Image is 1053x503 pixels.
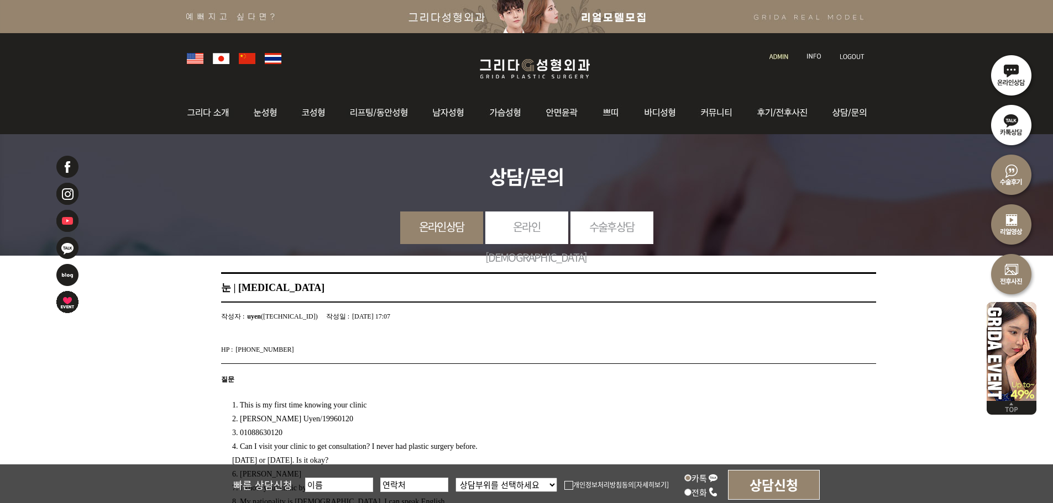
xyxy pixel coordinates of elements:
img: 리얼영상 [987,199,1036,248]
img: 눈성형 [241,91,290,134]
img: 코성형 [290,91,337,134]
strong: ([TECHNICAL_ID]) [247,308,317,325]
img: 네이버블로그 [55,263,80,287]
a: 온라인[DEMOGRAPHIC_DATA] [485,211,568,272]
label: 개인정보처리방침동의 [564,480,634,489]
img: 커뮤니티 [689,91,746,134]
img: 수술후기 [987,149,1036,199]
section: 작성자 : 작성일 : HP : [221,303,876,364]
strong: [PHONE_NUMBER] [235,341,294,358]
img: global_thailand.png [265,53,281,64]
input: 이름 [305,478,373,492]
img: 인스타그램 [55,182,80,206]
img: 동안성형 [337,91,421,134]
input: 전화 [684,489,691,496]
span: 빠른 상담신청 [233,478,292,492]
img: 위로가기 [987,401,1036,415]
img: 남자성형 [421,91,478,134]
img: 후기/전후사진 [746,91,823,134]
span: uyen [247,313,261,320]
img: global_usa.png [187,53,203,64]
img: 그리다성형외과 [469,56,601,82]
img: 페이스북 [55,155,80,179]
img: 카톡상담 [987,99,1036,149]
img: kakao_icon.png [708,473,718,483]
input: 카톡 [684,474,691,481]
img: 카카오톡 [55,236,80,260]
img: 바디성형 [632,91,689,134]
input: 상담신청 [728,470,820,500]
img: 온라인상담 [987,50,1036,99]
a: 온라인상담 [400,211,483,242]
img: 이벤트 [55,290,80,314]
img: 수술전후사진 [987,248,1036,298]
a: 수술후상담 [570,211,653,242]
img: global_japan.png [213,53,229,64]
img: 상담/문의 [823,91,872,134]
img: 안면윤곽 [534,91,591,134]
img: checkbox.png [564,481,573,490]
img: adm_text.jpg [769,54,788,60]
img: 그리다소개 [181,91,241,134]
img: global_china.png [239,53,255,64]
img: 가슴성형 [478,91,534,134]
h1: 눈 | [MEDICAL_DATA] [221,272,876,303]
input: 연락처 [380,478,448,492]
a: [자세히보기] [634,480,669,489]
label: 카톡 [684,472,718,484]
img: 이벤트 [987,298,1036,401]
img: call_icon.png [708,487,718,497]
img: info_text.jpg [806,54,821,60]
img: 쁘띠 [591,91,632,134]
img: logout_text.jpg [840,54,865,60]
label: 전화 [684,486,718,498]
span: 질문 [221,375,234,383]
strong: [DATE] 17:07 [352,308,390,325]
img: 유투브 [55,209,80,233]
